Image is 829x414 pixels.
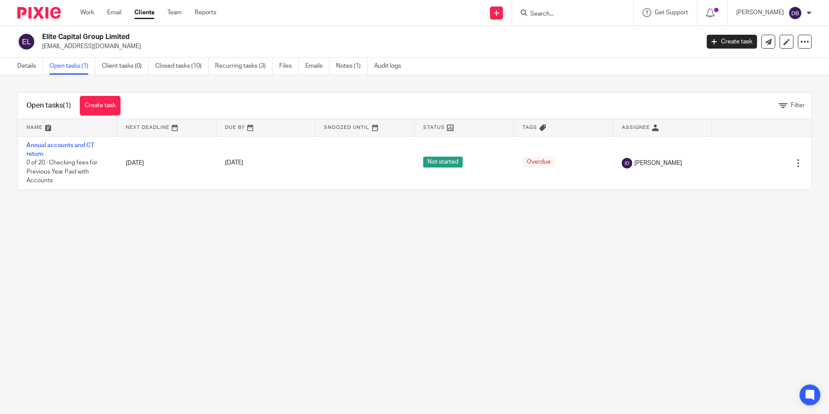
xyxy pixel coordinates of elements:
[423,125,445,130] span: Status
[80,96,121,115] a: Create task
[522,125,537,130] span: Tags
[107,8,121,17] a: Email
[305,58,330,75] a: Emails
[324,125,369,130] span: Snoozed Until
[49,58,95,75] a: Open tasks (1)
[336,58,368,75] a: Notes (1)
[791,102,805,108] span: Filter
[117,136,216,190] td: [DATE]
[529,10,607,18] input: Search
[17,7,61,19] img: Pixie
[736,8,784,17] p: [PERSON_NAME]
[279,58,299,75] a: Files
[102,58,149,75] a: Client tasks (0)
[167,8,182,17] a: Team
[26,160,98,184] span: 0 of 20 · Checking fees for Previous Year Paid with Accounts
[42,42,694,51] p: [EMAIL_ADDRESS][DOMAIN_NAME]
[522,157,555,168] span: Overdue
[26,101,71,110] h1: Open tasks
[225,160,243,166] span: [DATE]
[42,33,563,42] h2: Elite Capital Group Limited
[26,142,94,157] a: Annual accounts and CT return
[655,10,688,16] span: Get Support
[17,58,43,75] a: Details
[17,33,36,51] img: svg%3E
[155,58,209,75] a: Closed tasks (10)
[80,8,94,17] a: Work
[423,157,463,168] span: Not started
[634,159,682,168] span: [PERSON_NAME]
[622,158,632,168] img: svg%3E
[215,58,273,75] a: Recurring tasks (3)
[707,35,757,49] a: Create task
[374,58,408,75] a: Audit logs
[63,102,71,109] span: (1)
[195,8,216,17] a: Reports
[788,6,802,20] img: svg%3E
[134,8,154,17] a: Clients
